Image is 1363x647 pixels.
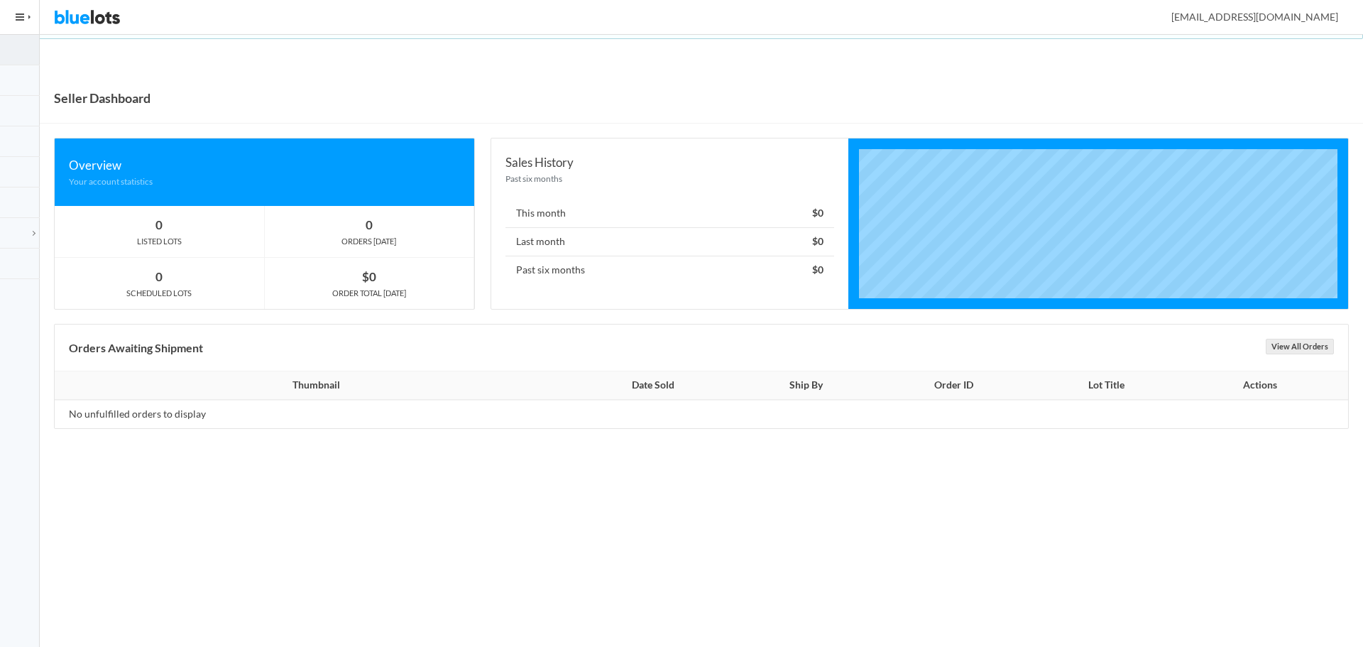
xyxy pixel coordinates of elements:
[737,371,876,400] th: Ship By
[55,235,264,248] div: LISTED LOTS
[69,156,460,175] div: Overview
[1156,11,1338,23] span: [EMAIL_ADDRESS][DOMAIN_NAME]
[812,263,823,276] strong: $0
[69,175,460,188] div: Your account statistics
[569,371,736,400] th: Date Sold
[265,287,474,300] div: ORDER TOTAL [DATE]
[812,207,823,219] strong: $0
[505,200,834,228] li: This month
[505,256,834,284] li: Past six months
[55,400,569,428] td: No unfulfilled orders to display
[812,235,823,247] strong: $0
[876,371,1033,400] th: Order ID
[505,227,834,256] li: Last month
[362,269,376,284] strong: $0
[265,235,474,248] div: ORDERS [DATE]
[505,153,834,172] div: Sales History
[69,341,203,354] b: Orders Awaiting Shipment
[55,371,569,400] th: Thumbnail
[155,269,163,284] strong: 0
[1266,339,1334,354] a: View All Orders
[366,217,373,232] strong: 0
[155,217,163,232] strong: 0
[1032,371,1180,400] th: Lot Title
[54,87,150,109] h1: Seller Dashboard
[1181,371,1348,400] th: Actions
[505,172,834,185] div: Past six months
[55,287,264,300] div: SCHEDULED LOTS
